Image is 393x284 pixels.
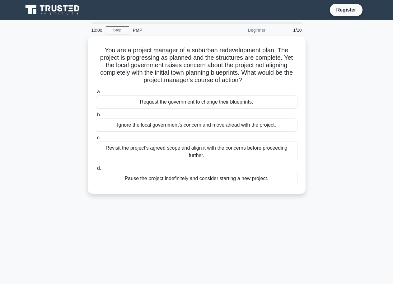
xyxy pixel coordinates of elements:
[97,135,101,140] span: c.
[96,172,297,185] div: Pause the project indefinitely and consider starting a new project.
[129,24,215,36] div: PMP
[215,24,269,36] div: Beginner
[269,24,306,36] div: 1/10
[97,89,101,94] span: a.
[96,142,297,162] div: Revisit the project's agreed scope and align it with the concerns before proceeding further.
[97,112,101,117] span: b.
[106,26,129,34] a: Stop
[95,46,298,84] h5: You are a project manager of a suburban redevelopment plan. The project is progressing as planned...
[96,119,297,132] div: Ignore the local government's concern and move ahead with the project.
[97,165,101,171] span: d.
[96,95,297,109] div: Request the government to change their blueprints.
[332,6,360,14] a: Register
[88,24,106,36] div: 10:00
